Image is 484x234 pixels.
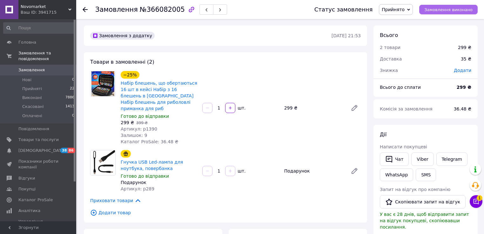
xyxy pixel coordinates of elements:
input: Пошук [3,22,75,34]
span: Прийнято [382,7,405,12]
span: Запит на відгук про компанію [380,187,450,192]
span: Каталог ProSale [18,197,53,203]
span: 36.48 ₴ [454,106,471,111]
div: Подарунок [282,167,346,175]
span: 0 [72,77,74,83]
span: Товари та послуги [18,137,59,143]
div: Статус замовлення [314,6,373,13]
span: Написати покупцеві [380,144,427,149]
span: Дії [380,131,387,138]
img: Гнучка USB Led-лампа для ноутбука, повербанка [91,150,115,175]
span: Приховати товари [90,197,141,204]
span: Додати товар [90,209,361,216]
span: Замовлення виконано [424,7,473,12]
button: Чат [380,152,409,166]
div: Подарунок [121,179,197,186]
a: Набір блешень, що обертаються 16 шт в кейсі Набір з 16 блешень в [GEOGRAPHIC_DATA] Набір блешень ... [121,81,197,111]
span: Додати [454,68,471,73]
div: шт. [236,105,246,111]
a: Viber [411,152,434,166]
span: Нові [22,77,31,83]
span: 1 [477,195,482,201]
span: Доставка [380,56,402,61]
span: Оплачені [22,113,42,119]
a: Редагувати [348,165,361,177]
span: Замовлення та повідомлення [18,50,76,62]
button: Замовлення виконано [419,5,478,14]
span: Повідомлення [18,126,49,132]
button: Чат з покупцем1 [470,195,482,208]
span: Комісія за замовлення [380,106,433,111]
span: Каталог ProSale: 36.48 ₴ [121,139,178,144]
span: 0 [72,113,74,119]
span: 22 [70,86,74,92]
span: Замовлення [18,67,45,73]
div: 35 ₴ [457,52,475,66]
span: Замовлення [95,6,138,13]
span: 86 [68,148,75,153]
a: Гнучка USB Led-лампа для ноутбука, повербанка [121,160,183,171]
span: Показники роботи компанії [18,159,59,170]
span: Скасовані [22,104,44,110]
span: Знижка [380,68,398,73]
span: Novomarket [21,4,68,10]
span: 399 ₴ [136,121,148,125]
span: Головна [18,39,36,45]
span: [DEMOGRAPHIC_DATA] [18,148,65,153]
div: −25% [121,71,139,79]
span: Готово до відправки [121,174,169,179]
span: Прийняті [22,86,42,92]
div: Повернутися назад [83,6,88,13]
span: Залишок: 9 [121,133,147,138]
span: Всього [380,32,398,38]
div: 299 ₴ [282,103,346,112]
span: 1413 [65,104,74,110]
div: 299 ₴ [458,44,471,51]
div: Замовлення з додатку [90,32,155,39]
span: Управління сайтом [18,219,59,230]
span: Артикул: р289 [121,186,154,191]
span: Відгуки [18,175,35,181]
button: Скопіювати запит на відгук [380,195,466,209]
span: Покупці [18,186,36,192]
a: Редагувати [348,102,361,114]
span: 2 товари [380,45,400,50]
time: [DATE] 21:53 [332,33,361,38]
img: Набір блешень, що обертаються 16 шт в кейсі Набір з 16 блешень в чомадані Набір блешень для рибол... [91,71,114,96]
b: 299 ₴ [457,85,471,90]
a: Telegram [436,152,467,166]
span: 7886 [65,95,74,101]
span: Виконані [22,95,42,101]
span: У вас є 28 днів, щоб відправити запит на відгук покупцеві, скопіювавши посилання. [380,212,469,230]
span: №366082005 [140,6,185,13]
span: Готово до відправки [121,114,169,119]
span: 299 ₴ [121,120,134,125]
div: Ваш ID: 3941715 [21,10,76,15]
span: Всього до сплати [380,85,421,90]
div: шт. [236,168,246,174]
button: SMS [416,168,436,181]
span: 38 [60,148,68,153]
span: Артикул: р1390 [121,126,157,131]
a: WhatsApp [380,168,413,181]
span: Товари в замовленні (2) [90,59,154,65]
span: Аналітика [18,208,40,214]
